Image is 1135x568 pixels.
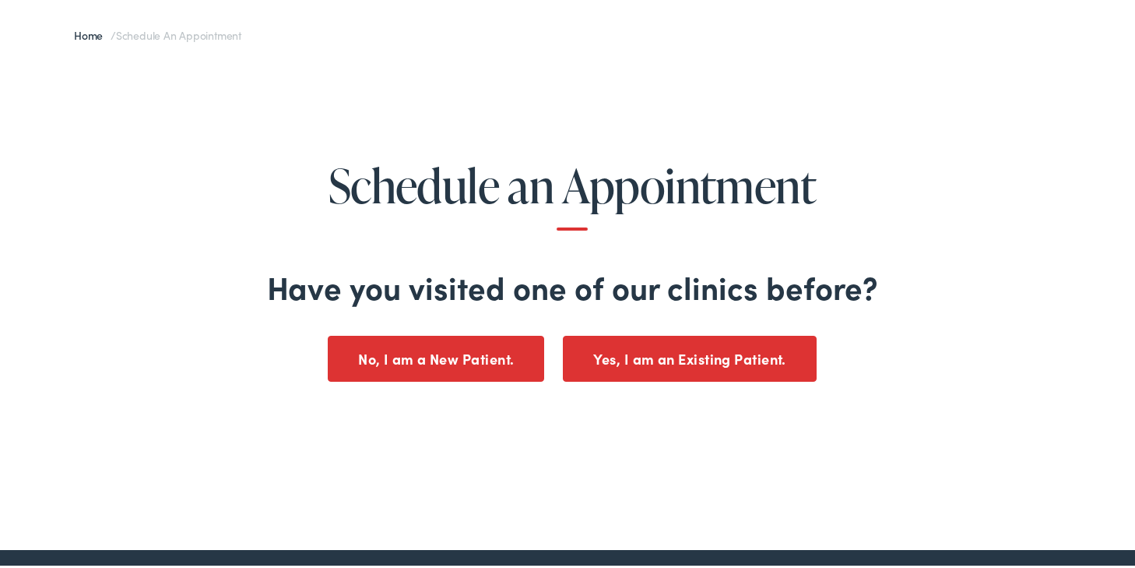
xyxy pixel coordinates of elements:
[328,333,544,379] button: No, I am a New Patient.
[46,266,1098,303] h2: Have you visited one of our clinics before?
[563,333,817,379] button: Yes, I am an Existing Patient.
[116,25,241,41] span: Schedule an Appointment
[74,25,111,41] a: Home
[46,157,1098,228] h1: Schedule an Appointment
[74,25,241,41] span: /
